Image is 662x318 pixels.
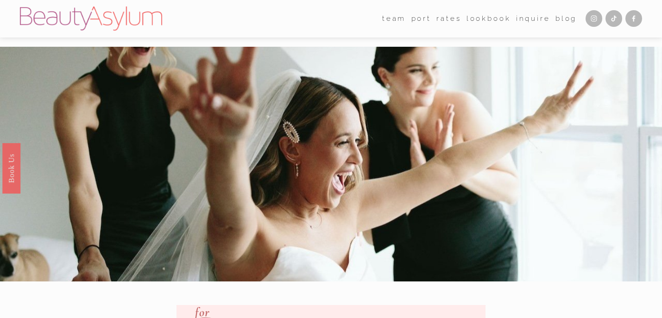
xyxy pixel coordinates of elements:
[411,12,431,26] a: port
[467,12,511,26] a: Lookbook
[2,143,20,193] a: Book Us
[382,12,406,26] a: folder dropdown
[436,12,461,26] a: Rates
[625,10,642,27] a: Facebook
[20,6,162,31] img: Beauty Asylum | Bridal Hair &amp; Makeup Charlotte &amp; Atlanta
[586,10,602,27] a: Instagram
[555,12,577,26] a: Blog
[605,10,622,27] a: TikTok
[382,12,406,25] span: team
[516,12,550,26] a: Inquire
